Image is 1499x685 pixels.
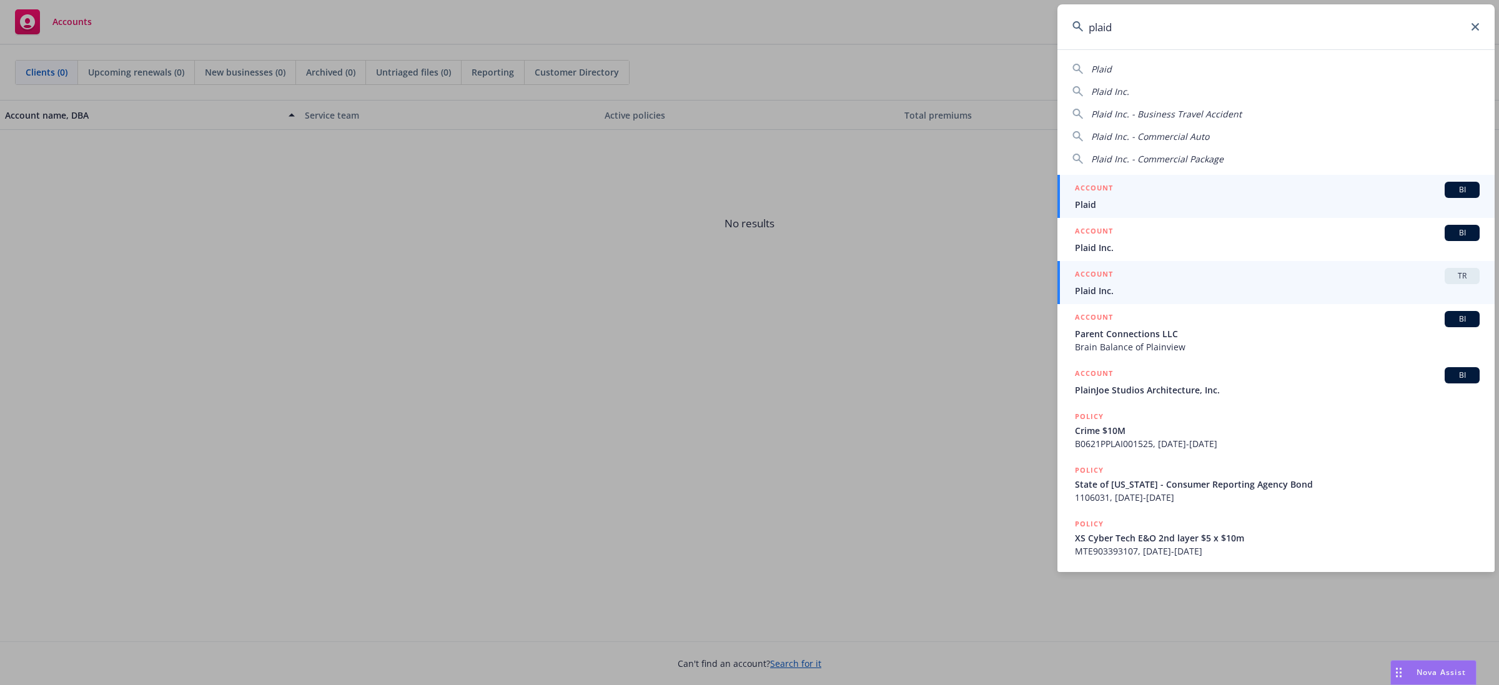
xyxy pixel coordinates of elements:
h5: ACCOUNT [1075,225,1113,240]
h5: ACCOUNT [1075,311,1113,326]
span: XS Cyber Tech E&O 2nd layer $5 x $10m [1075,531,1480,545]
span: Plaid Inc. [1075,284,1480,297]
a: POLICY [1057,564,1495,618]
span: MTE903393107, [DATE]-[DATE] [1075,545,1480,558]
h5: POLICY [1075,518,1104,530]
h5: ACCOUNT [1075,367,1113,382]
span: State of [US_STATE] - Consumer Reporting Agency Bond [1075,478,1480,491]
span: BI [1450,227,1475,239]
span: 1106031, [DATE]-[DATE] [1075,491,1480,504]
span: Plaid Inc. [1075,241,1480,254]
span: Plaid [1091,63,1112,75]
span: Brain Balance of Plainview [1075,340,1480,353]
a: ACCOUNTBIPlaid [1057,175,1495,218]
h5: POLICY [1075,571,1104,584]
span: TR [1450,270,1475,282]
span: B0621PPLAI001525, [DATE]-[DATE] [1075,437,1480,450]
span: BI [1450,184,1475,195]
a: ACCOUNTBIPlaid Inc. [1057,218,1495,261]
a: POLICYState of [US_STATE] - Consumer Reporting Agency Bond1106031, [DATE]-[DATE] [1057,457,1495,511]
span: BI [1450,370,1475,381]
span: BI [1450,313,1475,325]
span: Plaid Inc. [1091,86,1129,97]
h5: POLICY [1075,410,1104,423]
span: Plaid [1075,198,1480,211]
span: Plaid Inc. - Business Travel Accident [1091,108,1242,120]
span: Plaid Inc. - Commercial Auto [1091,131,1209,142]
h5: ACCOUNT [1075,268,1113,283]
h5: POLICY [1075,464,1104,476]
div: Drag to move [1391,661,1407,684]
a: ACCOUNTBIParent Connections LLCBrain Balance of Plainview [1057,304,1495,360]
a: POLICYXS Cyber Tech E&O 2nd layer $5 x $10mMTE903393107, [DATE]-[DATE] [1057,511,1495,564]
span: PlainJoe Studios Architecture, Inc. [1075,383,1480,397]
input: Search... [1057,4,1495,49]
span: Nova Assist [1417,667,1466,678]
a: ACCOUNTTRPlaid Inc. [1057,261,1495,304]
span: Parent Connections LLC [1075,327,1480,340]
a: ACCOUNTBIPlainJoe Studios Architecture, Inc. [1057,360,1495,403]
a: POLICYCrime $10MB0621PPLAI001525, [DATE]-[DATE] [1057,403,1495,457]
span: Plaid Inc. - Commercial Package [1091,153,1224,165]
h5: ACCOUNT [1075,182,1113,197]
span: Crime $10M [1075,424,1480,437]
button: Nova Assist [1390,660,1477,685]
